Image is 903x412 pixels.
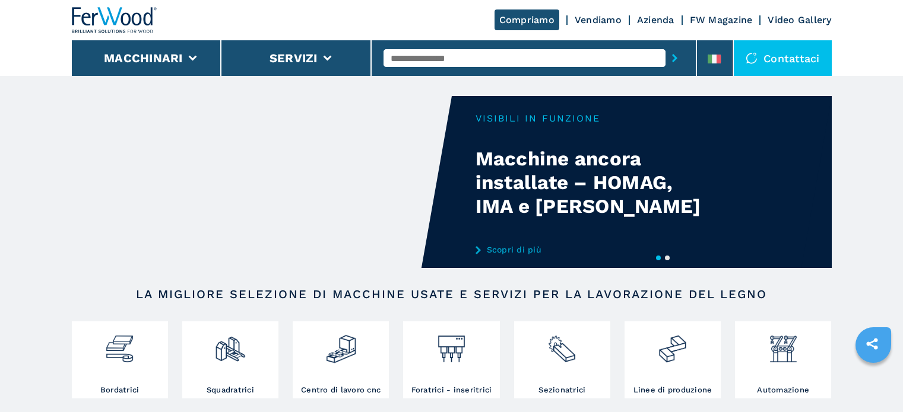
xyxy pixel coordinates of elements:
[514,321,610,398] a: Sezionatrici
[757,385,809,395] h3: Automazione
[325,324,357,365] img: centro_di_lavoro_cnc_2.png
[735,321,831,398] a: Automazione
[495,9,559,30] a: Compriamo
[72,7,157,33] img: Ferwood
[857,329,887,359] a: sharethis
[625,321,721,398] a: Linee di produzione
[72,96,452,268] video: Your browser does not support the video tag.
[746,52,758,64] img: Contattaci
[104,51,183,65] button: Macchinari
[100,385,140,395] h3: Bordatrici
[411,385,492,395] h3: Foratrici - inseritrici
[768,14,831,25] a: Video Gallery
[207,385,254,395] h3: Squadratrici
[436,324,467,365] img: foratrici_inseritrici_2.png
[633,385,712,395] h3: Linee di produzione
[690,14,753,25] a: FW Magazine
[104,324,135,365] img: bordatrici_1.png
[72,321,168,398] a: Bordatrici
[214,324,246,365] img: squadratrici_2.png
[734,40,832,76] div: Contattaci
[301,385,381,395] h3: Centro di lavoro cnc
[293,321,389,398] a: Centro di lavoro cnc
[768,324,799,365] img: automazione.png
[637,14,674,25] a: Azienda
[110,287,794,301] h2: LA MIGLIORE SELEZIONE DI MACCHINE USATE E SERVIZI PER LA LAVORAZIONE DEL LEGNO
[853,359,894,403] iframe: Chat
[575,14,622,25] a: Vendiamo
[657,324,688,365] img: linee_di_produzione_2.png
[665,255,670,260] button: 2
[270,51,318,65] button: Servizi
[476,245,708,254] a: Scopri di più
[656,255,661,260] button: 1
[538,385,585,395] h3: Sezionatrici
[666,44,684,72] button: submit-button
[546,324,578,365] img: sezionatrici_2.png
[182,321,278,398] a: Squadratrici
[403,321,499,398] a: Foratrici - inseritrici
